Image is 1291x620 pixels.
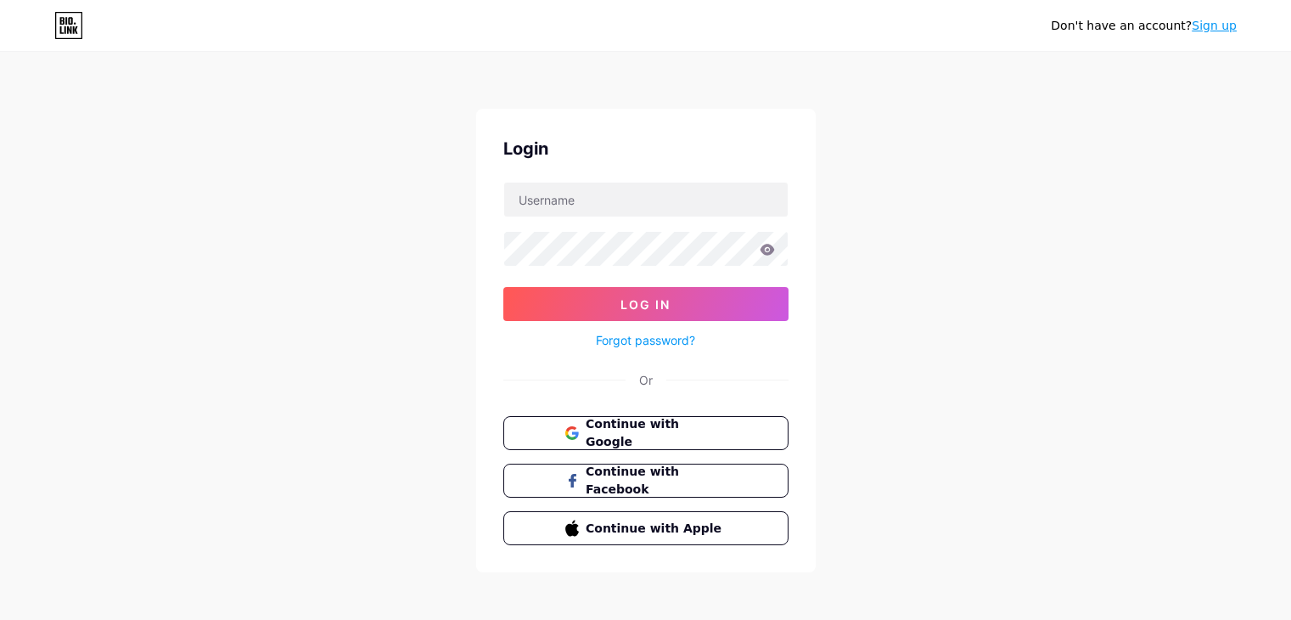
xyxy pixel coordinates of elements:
[503,287,789,321] button: Log In
[503,136,789,161] div: Login
[503,416,789,450] button: Continue with Google
[504,183,788,217] input: Username
[620,297,671,312] span: Log In
[503,464,789,498] button: Continue with Facebook
[586,415,726,451] span: Continue with Google
[586,520,726,538] span: Continue with Apple
[586,463,726,499] span: Continue with Facebook
[1192,19,1237,32] a: Sign up
[503,511,789,545] button: Continue with Apple
[596,331,695,349] a: Forgot password?
[1051,17,1237,35] div: Don't have an account?
[639,371,653,389] div: Or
